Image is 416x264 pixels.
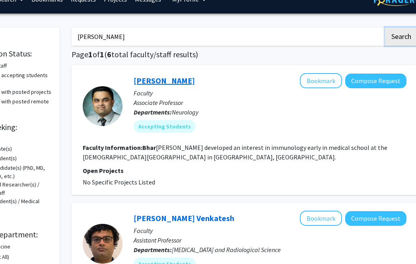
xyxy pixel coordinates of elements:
button: Compose Request to Bharath Ambale Venkatesh [345,211,406,226]
span: 1 [100,49,104,59]
b: Bhar [142,144,156,151]
button: Add Pavan Bhargava to Bookmarks [300,73,342,88]
b: Departments: [134,246,172,254]
fg-read-more: [PERSON_NAME] developed an interest in immunology early in medical school at the [DEMOGRAPHIC_DAT... [83,144,387,161]
p: Open Projects [83,166,406,175]
span: [MEDICAL_DATA] and Radiological Science [172,246,281,254]
button: Compose Request to Pavan Bhargava [345,74,406,88]
a: [PERSON_NAME] Venkatesh [134,213,234,223]
span: 6 [107,49,111,59]
p: Faculty [134,226,406,235]
p: Associate Professor [134,98,406,107]
b: Faculty Information: [83,144,142,151]
b: Departments: [134,108,172,116]
p: Faculty [134,88,406,98]
span: 1 [88,49,93,59]
button: Add Bharath Ambale Venkatesh to Bookmarks [300,211,342,226]
p: Assistant Professor [134,235,406,245]
mat-chip: Accepting Students [134,120,196,133]
a: [PERSON_NAME] [134,76,195,85]
iframe: Chat [6,228,34,258]
span: No Specific Projects Listed [83,178,155,186]
span: Neurology [172,108,198,116]
input: Search Keywords [72,27,384,46]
